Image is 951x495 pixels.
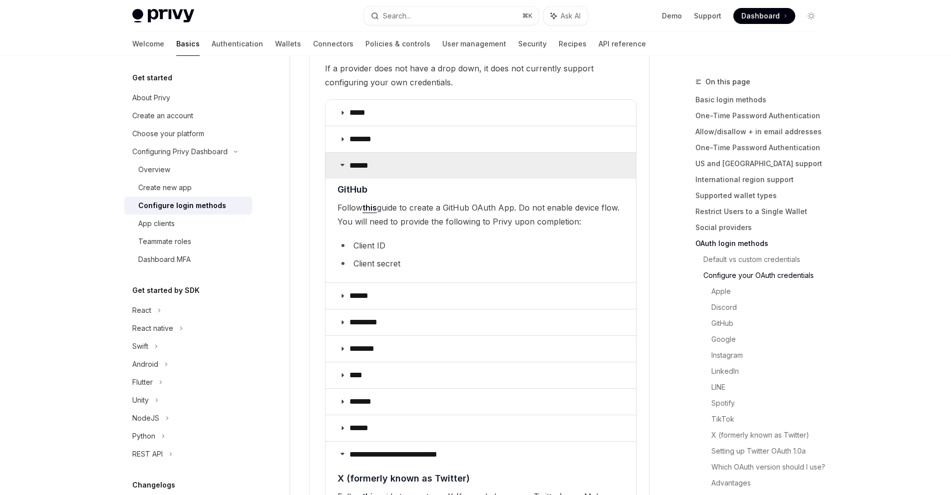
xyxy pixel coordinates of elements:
[124,250,252,268] a: Dashboard MFA
[733,8,795,24] a: Dashboard
[544,7,588,25] button: Ask AI
[337,256,624,270] li: Client secret
[711,363,827,379] a: LinkedIn
[695,236,827,251] a: OAuth login methods
[138,218,175,230] div: App clients
[132,92,170,104] div: About Privy
[364,7,539,25] button: Search...⌘K
[176,32,200,56] a: Basics
[132,146,228,158] div: Configuring Privy Dashboard
[362,203,377,213] a: this
[711,299,827,315] a: Discord
[124,107,252,125] a: Create an account
[522,12,533,20] span: ⌘ K
[365,32,430,56] a: Policies & controls
[138,253,191,265] div: Dashboard MFA
[695,156,827,172] a: US and [GEOGRAPHIC_DATA] support
[132,110,193,122] div: Create an account
[695,220,827,236] a: Social providers
[132,32,164,56] a: Welcome
[694,11,721,21] a: Support
[711,395,827,411] a: Spotify
[695,204,827,220] a: Restrict Users to a Single Wallet
[132,304,151,316] div: React
[124,161,252,179] a: Overview
[705,76,750,88] span: On this page
[703,251,827,267] a: Default vs custom credentials
[132,72,172,84] h5: Get started
[803,8,819,24] button: Toggle dark mode
[325,152,636,282] details: **** *Navigate to headerGitHubFollowthisguide to create a GitHub OAuth App. Do not enable device ...
[711,411,827,427] a: TikTok
[138,182,192,194] div: Create new app
[138,164,170,176] div: Overview
[695,108,827,124] a: One-Time Password Authentication
[711,427,827,443] a: X (formerly known as Twitter)
[132,430,155,442] div: Python
[138,200,226,212] div: Configure login methods
[212,32,263,56] a: Authentication
[132,376,153,388] div: Flutter
[711,475,827,491] a: Advantages
[132,284,200,296] h5: Get started by SDK
[695,92,827,108] a: Basic login methods
[695,172,827,188] a: International region support
[132,358,158,370] div: Android
[132,412,159,424] div: NodeJS
[662,11,682,21] a: Demo
[124,233,252,250] a: Teammate roles
[711,379,827,395] a: LINE
[325,61,636,89] span: If a provider does not have a drop down, it does not currently support configuring your own crede...
[337,183,367,196] span: GitHub
[711,315,827,331] a: GitHub
[124,125,252,143] a: Choose your platform
[711,459,827,475] a: Which OAuth version should I use?
[132,340,148,352] div: Swift
[695,140,827,156] a: One-Time Password Authentication
[518,32,547,56] a: Security
[442,32,506,56] a: User management
[711,283,827,299] a: Apple
[695,124,827,140] a: Allow/disallow + in email addresses
[561,11,581,21] span: Ask AI
[711,331,827,347] a: Google
[337,472,470,485] span: X (formerly known as Twitter)
[132,394,149,406] div: Unity
[132,128,204,140] div: Choose your platform
[132,9,194,23] img: light logo
[138,236,191,247] div: Teammate roles
[599,32,646,56] a: API reference
[132,322,173,334] div: React native
[383,10,411,22] div: Search...
[132,448,163,460] div: REST API
[313,32,353,56] a: Connectors
[703,267,827,283] a: Configure your OAuth credentials
[275,32,301,56] a: Wallets
[124,89,252,107] a: About Privy
[124,215,252,233] a: App clients
[124,179,252,197] a: Create new app
[124,197,252,215] a: Configure login methods
[337,201,624,229] span: Follow guide to create a GitHub OAuth App. Do not enable device flow. You will need to provide th...
[711,347,827,363] a: Instagram
[559,32,587,56] a: Recipes
[711,443,827,459] a: Setting up Twitter OAuth 1.0a
[695,188,827,204] a: Supported wallet types
[337,239,624,252] li: Client ID
[132,479,175,491] h5: Changelogs
[741,11,780,21] span: Dashboard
